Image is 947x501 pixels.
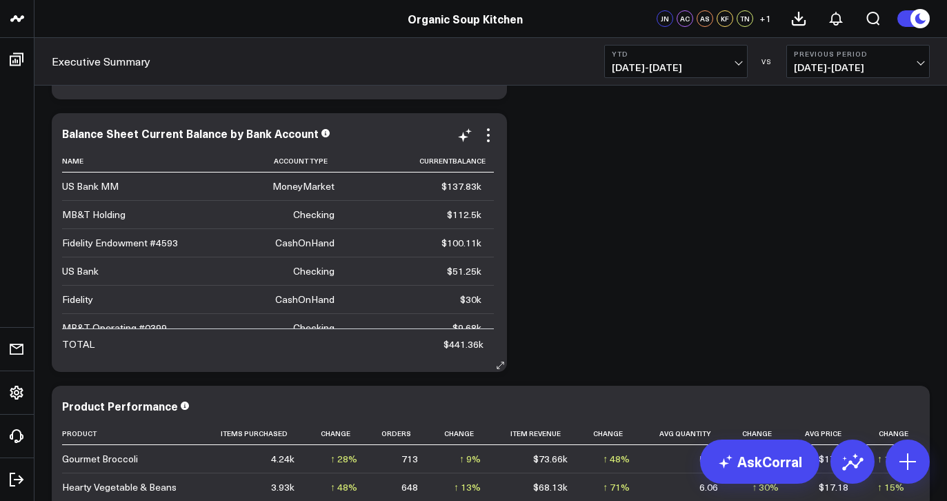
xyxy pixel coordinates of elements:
[612,50,740,58] b: YTD
[62,398,178,413] div: Product Performance
[757,10,773,27] button: +1
[62,179,119,193] div: US Bank MM
[493,422,580,445] th: Item Revenue
[752,480,779,494] div: ↑ 30%
[447,208,481,222] div: $112.5k
[603,452,630,466] div: ↑ 48%
[819,480,848,494] div: $17.18
[62,480,177,494] div: Hearty Vegetable & Beans
[370,422,430,445] th: Orders
[62,337,94,351] div: TOTAL
[861,422,917,445] th: Change
[580,422,643,445] th: Change
[447,264,481,278] div: $51.25k
[293,264,335,278] div: Checking
[657,10,673,27] div: JN
[755,57,779,66] div: VS
[697,10,713,27] div: AS
[642,422,730,445] th: Avg Quantity
[717,10,733,27] div: KF
[460,293,481,306] div: $30k
[459,452,481,466] div: ↑ 9%
[52,54,150,69] a: Executive Summary
[330,480,357,494] div: ↑ 48%
[330,452,357,466] div: ↑ 28%
[533,452,568,466] div: $73.66k
[454,480,481,494] div: ↑ 13%
[200,150,347,173] th: Account Type
[533,480,568,494] div: $68.13k
[677,10,693,27] div: AC
[604,45,748,78] button: YTD[DATE]-[DATE]
[699,480,718,494] div: 6.06
[62,293,93,306] div: Fidelity
[737,10,753,27] div: TN
[293,321,335,335] div: Checking
[62,321,167,335] div: MB&T Operating #0399
[275,293,335,306] div: CashOnHand
[443,337,484,351] div: $441.36k
[441,179,481,193] div: $137.83k
[307,422,370,445] th: Change
[62,126,319,141] div: Balance Sheet Current Balance by Bank Account
[877,480,904,494] div: ↑ 15%
[62,150,200,173] th: Name
[401,480,418,494] div: 648
[272,179,335,193] div: MoneyMarket
[347,150,494,173] th: Currentbalance
[603,480,630,494] div: ↑ 71%
[791,422,861,445] th: Avg Price
[759,14,771,23] span: + 1
[700,440,819,484] a: AskCorral
[293,208,335,222] div: Checking
[271,480,295,494] div: 3.93k
[786,45,930,78] button: Previous Period[DATE]-[DATE]
[62,452,138,466] div: Gourmet Broccoli
[62,236,178,250] div: Fidelity Endowment #4593
[794,62,922,73] span: [DATE] - [DATE]
[430,422,493,445] th: Change
[275,236,335,250] div: CashOnHand
[730,422,791,445] th: Change
[452,321,481,335] div: $9.68k
[794,50,922,58] b: Previous Period
[612,62,740,73] span: [DATE] - [DATE]
[271,452,295,466] div: 4.24k
[200,422,307,445] th: Items Purchased
[441,236,481,250] div: $100.11k
[401,452,418,466] div: 713
[62,208,126,222] div: MB&T Holding
[62,422,200,445] th: Product
[62,264,99,278] div: US Bank
[408,11,523,26] a: Organic Soup Kitchen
